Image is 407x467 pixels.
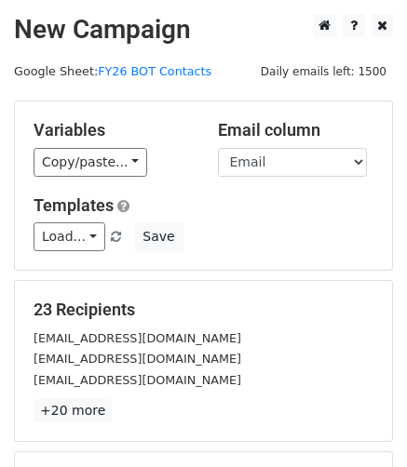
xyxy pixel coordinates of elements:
a: Templates [34,195,114,215]
h5: Variables [34,120,190,140]
small: [EMAIL_ADDRESS][DOMAIN_NAME] [34,352,241,366]
iframe: Chat Widget [314,378,407,467]
small: Google Sheet: [14,64,211,78]
span: Daily emails left: 1500 [254,61,393,82]
small: [EMAIL_ADDRESS][DOMAIN_NAME] [34,373,241,387]
button: Save [134,222,183,251]
a: Load... [34,222,105,251]
h5: 23 Recipients [34,300,373,320]
a: Copy/paste... [34,148,147,177]
small: [EMAIL_ADDRESS][DOMAIN_NAME] [34,331,241,345]
a: Daily emails left: 1500 [254,64,393,78]
h2: New Campaign [14,14,393,46]
a: +20 more [34,399,112,422]
h5: Email column [218,120,374,140]
a: FY26 BOT Contacts [98,64,211,78]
